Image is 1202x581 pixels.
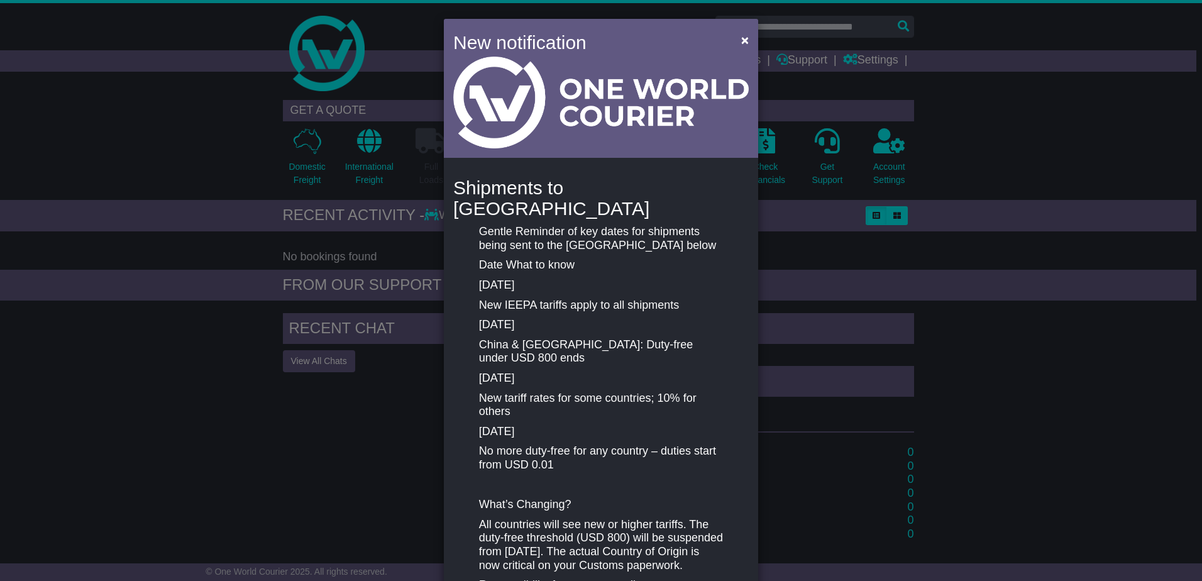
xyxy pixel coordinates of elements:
[479,318,723,332] p: [DATE]
[479,518,723,572] p: All countries will see new or higher tariffs. The duty-free threshold (USD 800) will be suspended...
[453,57,749,148] img: Light
[479,445,723,472] p: No more duty-free for any country – duties start from USD 0.01
[479,258,723,272] p: Date What to know
[735,27,755,53] button: Close
[479,498,723,512] p: What’s Changing?
[453,28,723,57] h4: New notification
[479,392,723,419] p: New tariff rates for some countries; 10% for others
[479,338,723,365] p: China & [GEOGRAPHIC_DATA]: Duty-free under USD 800 ends
[479,279,723,292] p: [DATE]
[479,372,723,385] p: [DATE]
[453,177,749,219] h4: Shipments to [GEOGRAPHIC_DATA]
[741,33,749,47] span: ×
[479,425,723,439] p: [DATE]
[479,225,723,252] p: Gentle Reminder of key dates for shipments being sent to the [GEOGRAPHIC_DATA] below
[479,299,723,313] p: New IEEPA tariffs apply to all shipments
